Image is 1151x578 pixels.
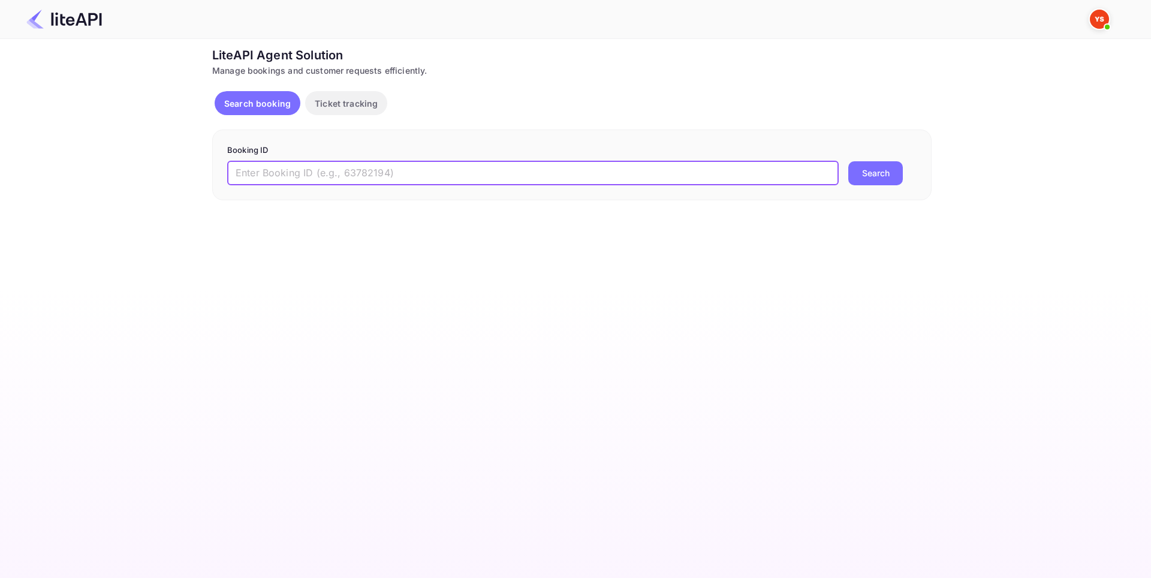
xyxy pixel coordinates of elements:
p: Search booking [224,97,291,110]
img: LiteAPI Logo [26,10,102,29]
div: LiteAPI Agent Solution [212,46,932,64]
p: Booking ID [227,144,917,156]
div: Manage bookings and customer requests efficiently. [212,64,932,77]
input: Enter Booking ID (e.g., 63782194) [227,161,839,185]
p: Ticket tracking [315,97,378,110]
img: Yandex Support [1090,10,1109,29]
button: Search [848,161,903,185]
